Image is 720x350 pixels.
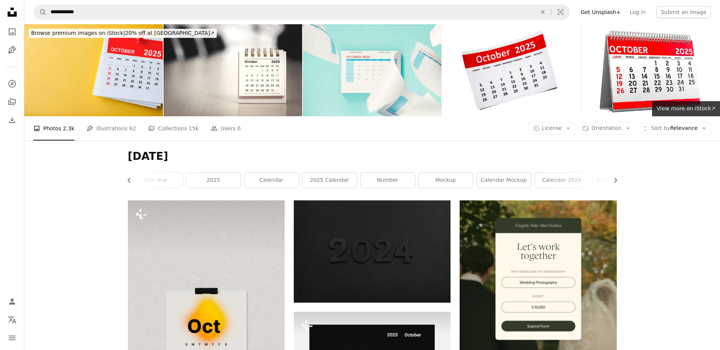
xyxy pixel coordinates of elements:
img: a black background with the number 4204 printed on it [294,200,451,302]
button: Clear [534,5,551,19]
button: Menu [5,330,20,345]
img: Calendar page October of the year 2025 white color in meeting room in office. [164,24,302,116]
a: a black background with the number 4204 printed on it [294,248,451,255]
a: calendar 2025 [535,173,589,188]
h1: [DATE] [128,150,617,163]
a: Collections 15k [148,116,199,141]
a: new year [128,173,183,188]
a: Download History [5,112,20,128]
button: License [529,122,575,134]
span: 20% off at [GEOGRAPHIC_DATA] ↗ [31,30,214,36]
img: White Sticky Note With 2025 October Calendar And Red Push Pin On Blue Background [24,24,163,116]
a: A calendar with the word october on it [128,336,285,343]
button: scroll list to the right [608,173,617,188]
form: Find visuals sitewide [33,5,570,20]
a: Photos [5,24,20,39]
a: Collections [5,94,20,109]
button: Search Unsplash [34,5,47,19]
a: 2025 [186,173,241,188]
a: Browse premium images on iStock|20% off at [GEOGRAPHIC_DATA]↗ [24,24,221,42]
span: Relevance [651,125,698,132]
span: 62 [129,124,136,133]
img: October 2025 Desk Calendar, 3D rendering [581,24,720,116]
a: Illustrations [5,42,20,58]
img: October 2025 Calendar On Blue Background [303,24,441,116]
a: View more on iStock↗ [652,101,720,116]
button: Sort byRelevance [638,122,711,134]
span: Browse premium images on iStock | [31,30,125,36]
a: Log in [625,6,650,18]
a: calendar mock up [593,173,647,188]
a: number [361,173,415,188]
a: Illustrations 62 [87,116,136,141]
span: Sort by [651,125,670,131]
span: 0 [237,124,241,133]
button: Orientation [578,122,635,134]
a: calendar [244,173,299,188]
span: 15k [189,124,199,133]
span: View more on iStock ↗ [657,105,715,111]
img: October 2025 Calendar [442,24,581,116]
button: Visual search [551,5,570,19]
button: Submit an image [656,6,711,18]
a: Get Unsplash+ [576,6,625,18]
button: Language [5,312,20,327]
a: calendar mockup [477,173,531,188]
a: Explore [5,76,20,91]
button: scroll list to the left [128,173,136,188]
a: Users 0 [211,116,241,141]
a: Log in / Sign up [5,294,20,309]
a: 2025 calendar [302,173,357,188]
span: Orientation [591,125,621,131]
span: License [542,125,562,131]
a: mockup [419,173,473,188]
